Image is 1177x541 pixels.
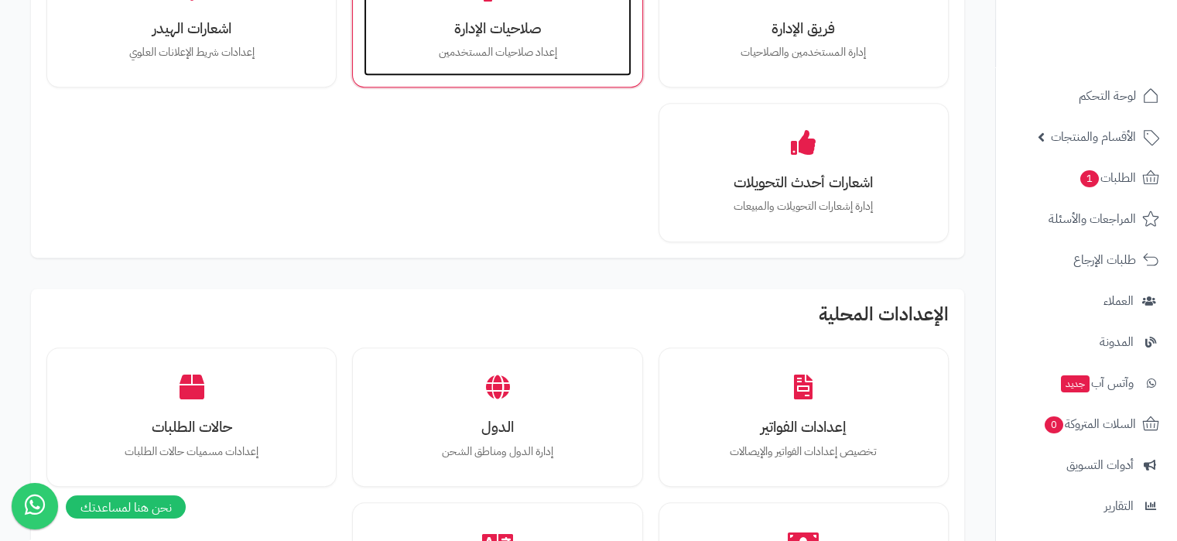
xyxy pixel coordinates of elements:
[1005,282,1168,320] a: العملاء
[686,198,922,215] p: إدارة إشعارات التحويلات والمبيعات
[1066,454,1134,476] span: أدوات التسويق
[1051,126,1136,148] span: الأقسام والمنتجات
[74,443,310,461] p: إعدادات مسميات حالات الطلبات
[379,44,615,61] p: إعداد صلاحيات المستخدمين
[1005,447,1168,484] a: أدوات التسويق
[1079,85,1136,107] span: لوحة التحكم
[74,44,310,61] p: إعدادات شريط الإعلانات العلوي
[686,174,922,190] h3: اشعارات أحدث التحويلات
[1005,241,1168,279] a: طلبات الإرجاع
[670,359,937,475] a: إعدادات الفواتيرتخصيص إعدادات الفواتير والإيصالات
[686,44,922,61] p: إدارة المستخدمين والصلاحيات
[364,359,631,475] a: الدولإدارة الدول ومناطق الشحن
[1079,167,1136,189] span: الطلبات
[686,20,922,36] h3: فريق الإدارة
[686,419,922,435] h3: إعدادات الفواتير
[1005,159,1168,197] a: الطلبات1
[1100,331,1134,353] span: المدونة
[1005,200,1168,238] a: المراجعات والأسئلة
[58,359,325,475] a: حالات الطلباتإعدادات مسميات حالات الطلبات
[1043,413,1136,435] span: السلات المتروكة
[379,419,615,435] h3: الدول
[1049,208,1136,230] span: المراجعات والأسئلة
[1073,249,1136,271] span: طلبات الإرجاع
[1103,290,1134,312] span: العملاء
[1045,416,1063,433] span: 0
[1061,375,1090,392] span: جديد
[1005,406,1168,443] a: السلات المتروكة0
[379,443,615,461] p: إدارة الدول ومناطق الشحن
[74,20,310,36] h3: اشعارات الهيدر
[1104,495,1134,517] span: التقارير
[1005,77,1168,115] a: لوحة التحكم
[1059,372,1134,394] span: وآتس آب
[1005,365,1168,402] a: وآتس آبجديد
[74,419,310,435] h3: حالات الطلبات
[1080,170,1099,187] span: 1
[686,443,922,461] p: تخصيص إعدادات الفواتير والإيصالات
[1005,488,1168,525] a: التقارير
[379,20,615,36] h3: صلاحيات الإدارة
[46,304,949,332] h2: الإعدادات المحلية
[1005,324,1168,361] a: المدونة
[670,115,937,231] a: اشعارات أحدث التحويلاتإدارة إشعارات التحويلات والمبيعات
